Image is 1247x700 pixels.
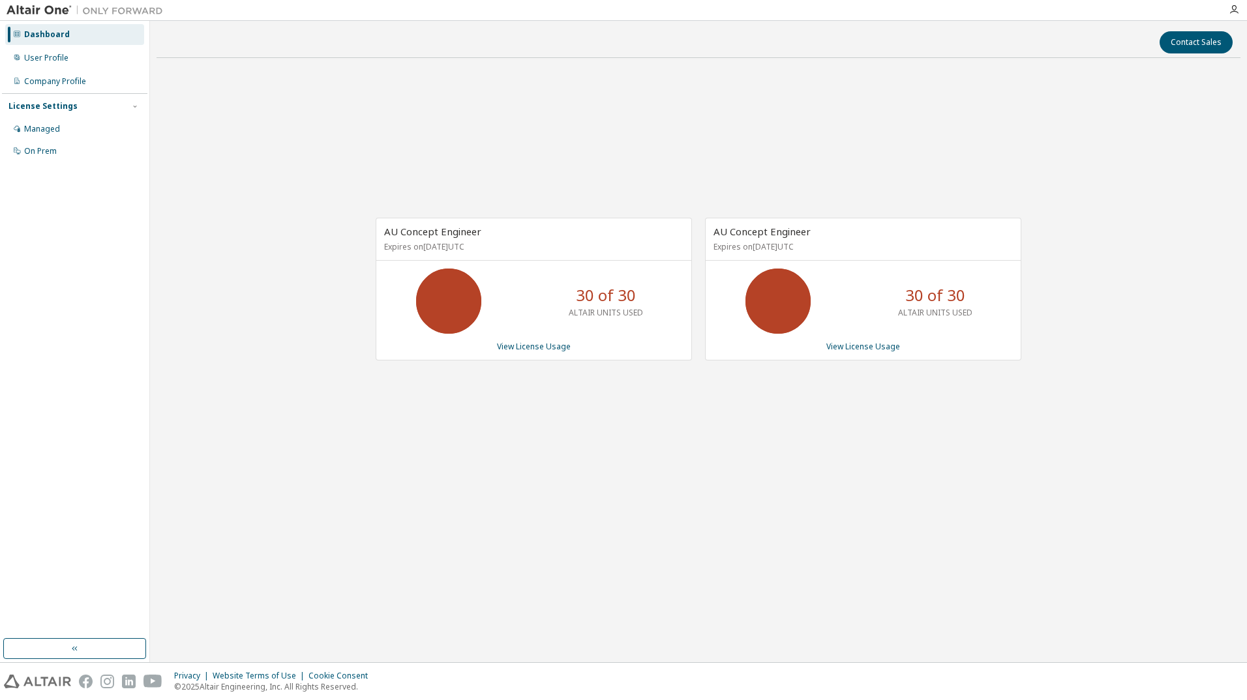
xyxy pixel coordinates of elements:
[8,101,78,111] div: License Settings
[24,146,57,156] div: On Prem
[714,225,811,238] span: AU Concept Engineer
[497,341,571,352] a: View License Usage
[7,4,170,17] img: Altair One
[174,681,376,692] p: © 2025 Altair Engineering, Inc. All Rights Reserved.
[714,241,1010,252] p: Expires on [DATE] UTC
[24,124,60,134] div: Managed
[384,225,481,238] span: AU Concept Engineer
[1160,31,1233,53] button: Contact Sales
[143,675,162,688] img: youtube.svg
[826,341,900,352] a: View License Usage
[898,307,972,318] p: ALTAIR UNITS USED
[576,284,636,306] p: 30 of 30
[24,76,86,87] div: Company Profile
[569,307,643,318] p: ALTAIR UNITS USED
[308,671,376,681] div: Cookie Consent
[4,675,71,688] img: altair_logo.svg
[384,241,680,252] p: Expires on [DATE] UTC
[122,675,136,688] img: linkedin.svg
[24,29,70,40] div: Dashboard
[100,675,114,688] img: instagram.svg
[79,675,93,688] img: facebook.svg
[24,53,68,63] div: User Profile
[905,284,965,306] p: 30 of 30
[174,671,213,681] div: Privacy
[213,671,308,681] div: Website Terms of Use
